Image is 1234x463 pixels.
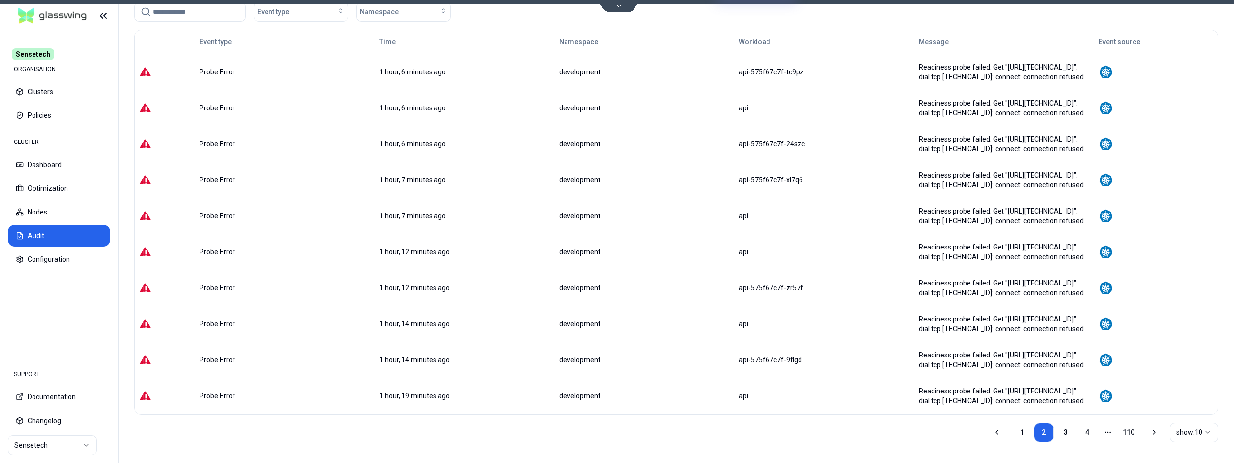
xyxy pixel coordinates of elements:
img: error [139,138,151,150]
a: 1 [1012,423,1032,442]
span: 1 hour, 14 minutes ago [379,356,450,364]
img: kubernetes [1099,101,1113,115]
a: 110 [1119,423,1138,442]
div: Probe Error [200,247,370,257]
img: error [139,102,151,114]
button: Time [379,32,396,52]
button: Configuration [8,249,110,270]
img: error [139,246,151,258]
a: 3 [1056,423,1075,442]
div: development [559,103,730,113]
div: Readiness probe failed: Get "[URL][TECHNICAL_ID]": dial tcp [TECHNICAL_ID]: connect: connection r... [919,62,1090,82]
span: 1 hour, 12 minutes ago [379,248,450,256]
img: kubernetes [1099,209,1113,223]
span: 1 hour, 6 minutes ago [379,68,446,76]
img: error [139,66,151,78]
img: error [139,174,151,186]
div: api [739,319,910,329]
a: 4 [1077,423,1097,442]
a: 2 [1034,423,1054,442]
button: Changelog [8,410,110,431]
div: development [559,247,730,257]
img: kubernetes [1099,173,1113,187]
img: error [139,354,151,366]
div: Probe Error [200,103,370,113]
button: Clusters [8,81,110,103]
div: CLUSTER [8,132,110,152]
span: Event type [257,7,289,17]
div: api-575f67c7f-tc9pz [739,67,910,77]
img: error [139,390,151,402]
button: Event type [200,32,232,52]
button: Audit [8,225,110,247]
div: Probe Error [200,355,370,365]
div: Readiness probe failed: Get "[URL][TECHNICAL_ID]": dial tcp [TECHNICAL_ID]: connect: connection r... [919,206,1090,226]
button: Message [919,32,949,52]
div: api [739,247,910,257]
div: development [559,211,730,221]
div: Probe Error [200,391,370,401]
button: Dashboard [8,154,110,176]
div: development [559,319,730,329]
div: development [559,67,730,77]
img: kubernetes [1099,65,1113,79]
img: error [139,210,151,222]
span: 1 hour, 6 minutes ago [379,104,446,112]
div: api [739,211,910,221]
div: development [559,175,730,185]
div: Probe Error [200,319,370,329]
img: kubernetes [1099,389,1113,403]
span: Namespace [360,7,399,17]
div: Readiness probe failed: Get "[URL][TECHNICAL_ID]": dial tcp [TECHNICAL_ID]: connect: connection r... [919,170,1090,190]
div: Probe Error [200,175,370,185]
span: 1 hour, 14 minutes ago [379,320,450,328]
div: Readiness probe failed: Get "[URL][TECHNICAL_ID]": dial tcp [TECHNICAL_ID]: connect: connection r... [919,386,1090,406]
span: 1 hour, 7 minutes ago [379,212,446,220]
div: Readiness probe failed: Get "[URL][TECHNICAL_ID]": dial tcp [TECHNICAL_ID]: connect: connection r... [919,350,1090,370]
div: Readiness probe failed: Get "[URL][TECHNICAL_ID]": dial tcp [TECHNICAL_ID]: connect: connection r... [919,134,1090,154]
div: Probe Error [200,283,370,293]
div: ORGANISATION [8,59,110,79]
div: development [559,391,730,401]
button: Event type [254,2,348,22]
div: api-575f67c7f-9flgd [739,355,910,365]
img: kubernetes [1099,317,1113,331]
span: Sensetech [12,48,54,60]
span: 1 hour, 19 minutes ago [379,392,450,400]
div: Probe Error [200,211,370,221]
div: Readiness probe failed: Get "[URL][TECHNICAL_ID]": dial tcp [TECHNICAL_ID]: connect: connection r... [919,314,1090,334]
nav: pagination [1012,423,1138,442]
button: Optimization [8,178,110,199]
span: 1 hour, 6 minutes ago [379,140,446,148]
button: Namespace [559,32,598,52]
div: Readiness probe failed: Get "[URL][TECHNICAL_ID]": dial tcp [TECHNICAL_ID]: connect: connection r... [919,278,1090,298]
div: Readiness probe failed: Get "[URL][TECHNICAL_ID]": dial tcp [TECHNICAL_ID]: connect: connection r... [919,98,1090,118]
img: error [139,282,151,294]
div: api-575f67c7f-xl7q6 [739,175,910,185]
span: 1 hour, 7 minutes ago [379,176,446,184]
button: Nodes [8,201,110,223]
img: kubernetes [1099,281,1113,295]
img: kubernetes [1099,137,1113,151]
button: Documentation [8,386,110,408]
button: Workload [739,32,770,52]
img: kubernetes [1099,353,1113,367]
div: api [739,103,910,113]
img: GlassWing [14,4,91,28]
div: api-575f67c7f-24szc [739,139,910,149]
div: Probe Error [200,67,370,77]
button: Event source [1099,32,1140,52]
span: 1 hour, 12 minutes ago [379,284,450,292]
div: Readiness probe failed: Get "[URL][TECHNICAL_ID]": dial tcp [TECHNICAL_ID]: connect: connection r... [919,242,1090,262]
div: SUPPORT [8,364,110,384]
div: api-575f67c7f-zr57f [739,283,910,293]
div: Probe Error [200,139,370,149]
div: api [739,391,910,401]
button: Policies [8,105,110,126]
div: development [559,139,730,149]
img: error [139,318,151,330]
div: development [559,283,730,293]
div: development [559,355,730,365]
img: kubernetes [1099,245,1113,259]
button: Namespace [356,2,451,22]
